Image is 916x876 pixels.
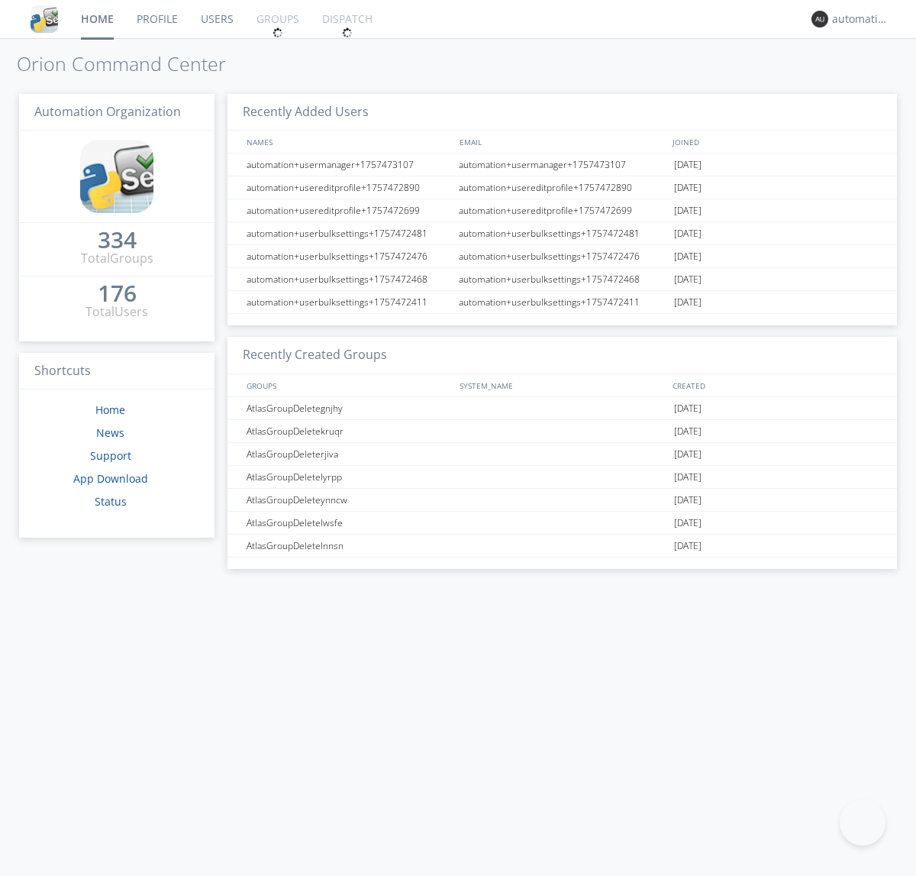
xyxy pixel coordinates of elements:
[832,11,889,27] div: automation+atlas0017
[243,443,454,465] div: AtlasGroupDeleterjiva
[243,176,454,199] div: automation+usereditprofile+1757472890
[674,291,702,314] span: [DATE]
[227,397,897,420] a: AtlasGroupDeletegnjhy[DATE]
[227,466,897,489] a: AtlasGroupDeletelyrpp[DATE]
[342,27,353,38] img: spin.svg
[227,489,897,512] a: AtlasGroupDeleteynncw[DATE]
[98,232,137,247] div: 334
[455,154,670,176] div: automation+usermanager+1757473107
[96,425,124,440] a: News
[243,374,452,396] div: GROUPS
[80,140,153,213] img: cddb5a64eb264b2086981ab96f4c1ba7
[840,800,885,845] iframe: Toggle Customer Support
[73,471,148,486] a: App Download
[227,245,897,268] a: automation+userbulksettings+1757472476automation+userbulksettings+1757472476[DATE]
[85,303,148,321] div: Total Users
[674,512,702,535] span: [DATE]
[669,374,882,396] div: CREATED
[456,374,669,396] div: SYSTEM_NAME
[227,535,897,558] a: AtlasGroupDeletelnnsn[DATE]
[455,291,670,313] div: automation+userbulksettings+1757472411
[98,286,137,301] div: 176
[243,199,454,221] div: automation+usereditprofile+1757472699
[90,448,131,463] a: Support
[243,291,454,313] div: automation+userbulksettings+1757472411
[455,222,670,244] div: automation+userbulksettings+1757472481
[227,154,897,176] a: automation+usermanager+1757473107automation+usermanager+1757473107[DATE]
[227,291,897,314] a: automation+userbulksettings+1757472411automation+userbulksettings+1757472411[DATE]
[227,268,897,291] a: automation+userbulksettings+1757472468automation+userbulksettings+1757472468[DATE]
[455,268,670,290] div: automation+userbulksettings+1757472468
[243,245,454,267] div: automation+userbulksettings+1757472476
[674,222,702,245] span: [DATE]
[674,199,702,222] span: [DATE]
[98,286,137,303] a: 176
[669,131,882,153] div: JOINED
[243,222,454,244] div: automation+userbulksettings+1757472481
[227,222,897,245] a: automation+userbulksettings+1757472481automation+userbulksettings+1757472481[DATE]
[19,353,214,390] h3: Shortcuts
[227,199,897,222] a: automation+usereditprofile+1757472699automation+usereditprofile+1757472699[DATE]
[811,11,828,27] img: 373638.png
[674,489,702,512] span: [DATE]
[95,494,127,509] a: Status
[227,443,897,466] a: AtlasGroupDeleterjiva[DATE]
[674,443,702,466] span: [DATE]
[227,94,897,131] h3: Recently Added Users
[243,131,452,153] div: NAMES
[227,420,897,443] a: AtlasGroupDeletekruqr[DATE]
[243,154,454,176] div: automation+usermanager+1757473107
[455,199,670,221] div: automation+usereditprofile+1757472699
[674,245,702,268] span: [DATE]
[674,466,702,489] span: [DATE]
[227,337,897,374] h3: Recently Created Groups
[455,176,670,199] div: automation+usereditprofile+1757472890
[674,397,702,420] span: [DATE]
[456,131,669,153] div: EMAIL
[243,489,454,511] div: AtlasGroupDeleteynncw
[243,420,454,442] div: AtlasGroupDeletekruqr
[273,27,283,38] img: spin.svg
[674,535,702,558] span: [DATE]
[95,402,125,417] a: Home
[455,245,670,267] div: automation+userbulksettings+1757472476
[31,5,58,33] img: cddb5a64eb264b2086981ab96f4c1ba7
[243,397,454,419] div: AtlasGroupDeletegnjhy
[34,103,181,120] span: Automation Organization
[81,250,153,267] div: Total Groups
[674,268,702,291] span: [DATE]
[243,466,454,488] div: AtlasGroupDeletelyrpp
[674,420,702,443] span: [DATE]
[243,512,454,534] div: AtlasGroupDeletelwsfe
[98,232,137,250] a: 334
[243,535,454,557] div: AtlasGroupDeletelnnsn
[227,512,897,535] a: AtlasGroupDeletelwsfe[DATE]
[243,268,454,290] div: automation+userbulksettings+1757472468
[674,176,702,199] span: [DATE]
[227,176,897,199] a: automation+usereditprofile+1757472890automation+usereditprofile+1757472890[DATE]
[674,154,702,176] span: [DATE]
